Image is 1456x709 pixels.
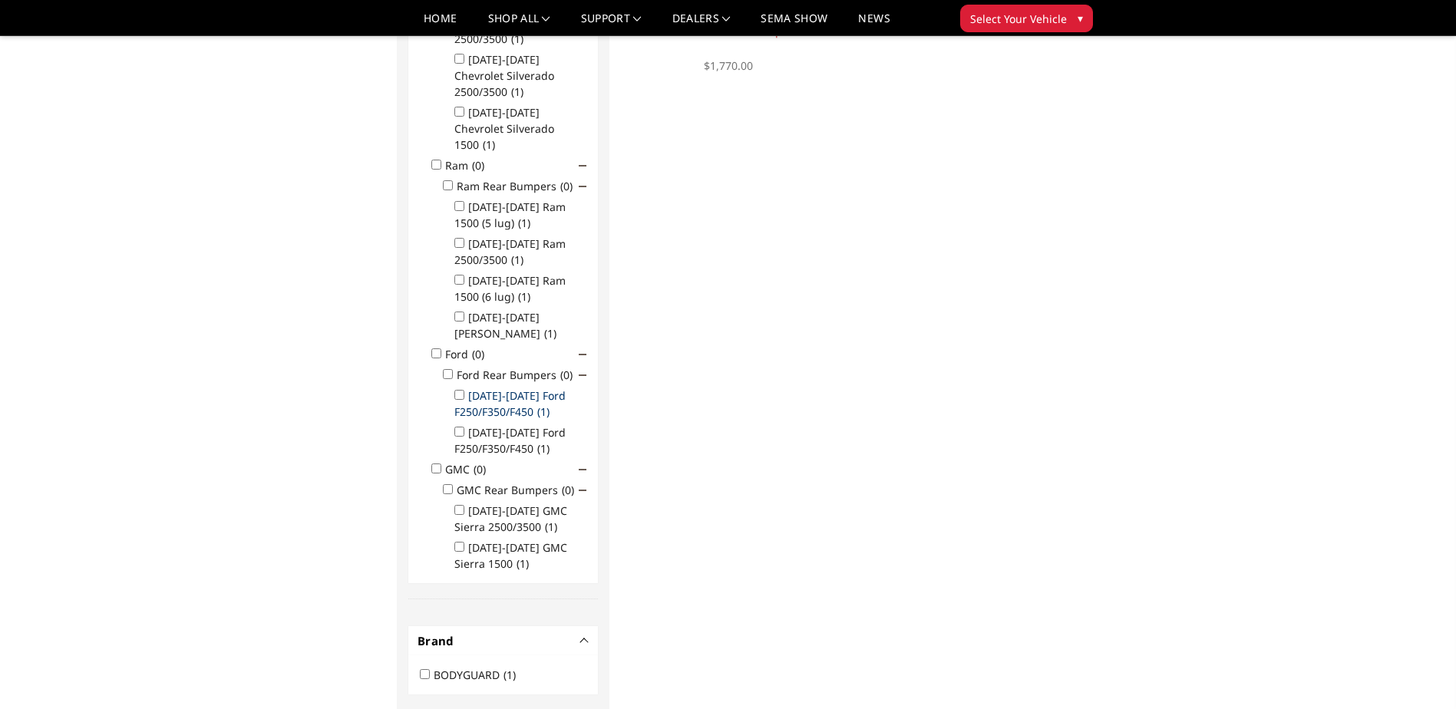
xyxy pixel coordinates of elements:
label: [DATE]-[DATE] GMC Sierra 1500 [454,540,567,571]
span: Select Your Vehicle [970,11,1067,27]
span: (1) [537,441,550,456]
label: Ram Rear Bumpers [457,179,582,193]
span: Click to show/hide children [579,466,586,473]
span: (1) [511,252,523,267]
a: News [858,13,890,35]
h4: Brand [418,632,589,650]
span: Click to show/hide children [579,486,586,494]
span: (1) [544,326,556,341]
a: SEMA Show [761,13,827,35]
label: GMC Rear Bumpers [457,483,583,497]
label: Ford Rear Bumpers [457,368,582,382]
button: Select Your Vehicle [960,5,1093,32]
label: [DATE]-[DATE] Ram 2500/3500 [454,236,566,267]
label: [DATE]-[DATE] Chevrolet Silverado 2500/3500 [454,52,554,99]
label: [DATE]-[DATE] Ford F250/F350/F450 [454,388,566,419]
span: (1) [503,668,516,682]
span: ▾ [1078,10,1083,26]
span: (1) [511,31,523,46]
a: Home [424,13,457,35]
label: [DATE]-[DATE] Ram 1500 (5 lug) [454,200,566,230]
span: (1) [517,556,529,571]
a: shop all [488,13,550,35]
span: Click to show/hide children [579,162,586,170]
label: [DATE]-[DATE] Chevrolet Silverado 1500 [454,105,554,152]
span: Click to show/hide children [579,183,586,190]
label: Ford [445,347,494,361]
span: $1,770.00 [704,58,753,73]
a: A2 Series - Rear Bumper [663,24,794,38]
label: BODYGUARD [434,668,525,682]
button: - [581,637,589,645]
span: (1) [518,216,530,230]
label: [DATE]-[DATE] Ford F250/F350/F450 [454,425,566,456]
label: Ram [445,158,494,173]
span: Click to show/hide children [579,351,586,358]
label: GMC [445,462,495,477]
span: Click to show/hide children [579,371,586,379]
span: (1) [537,404,550,419]
a: Dealers [672,13,731,35]
label: [DATE]-[DATE] [PERSON_NAME] [454,310,566,341]
span: (1) [511,84,523,99]
span: (0) [560,368,573,382]
span: (1) [545,519,557,534]
span: (0) [562,483,574,497]
span: (1) [518,289,530,304]
span: (0) [474,462,486,477]
span: (0) [472,347,484,361]
label: [DATE]-[DATE] GMC Sierra 2500/3500 [454,503,567,534]
span: (1) [483,137,495,152]
span: (0) [560,179,573,193]
span: (0) [472,158,484,173]
label: [DATE]-[DATE] Ram 1500 (6 lug) [454,273,566,304]
a: Support [581,13,642,35]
